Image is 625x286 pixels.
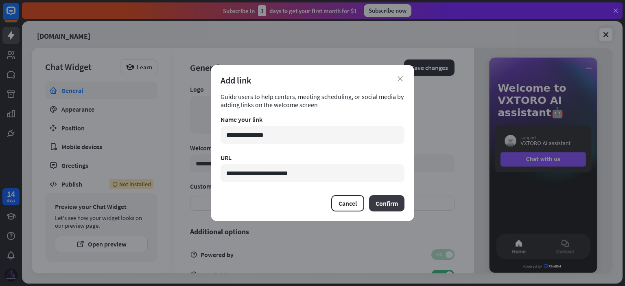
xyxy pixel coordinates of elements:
[369,195,404,211] button: Confirm
[221,154,404,162] div: URL
[221,75,404,86] div: Add link
[331,195,364,211] button: Cancel
[398,76,403,81] i: close
[7,3,31,28] button: Open LiveChat chat widget
[221,115,404,123] div: Name your link
[221,92,404,109] div: Guide users to help centers, meeting scheduling, or social media by adding links on the welcome s...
